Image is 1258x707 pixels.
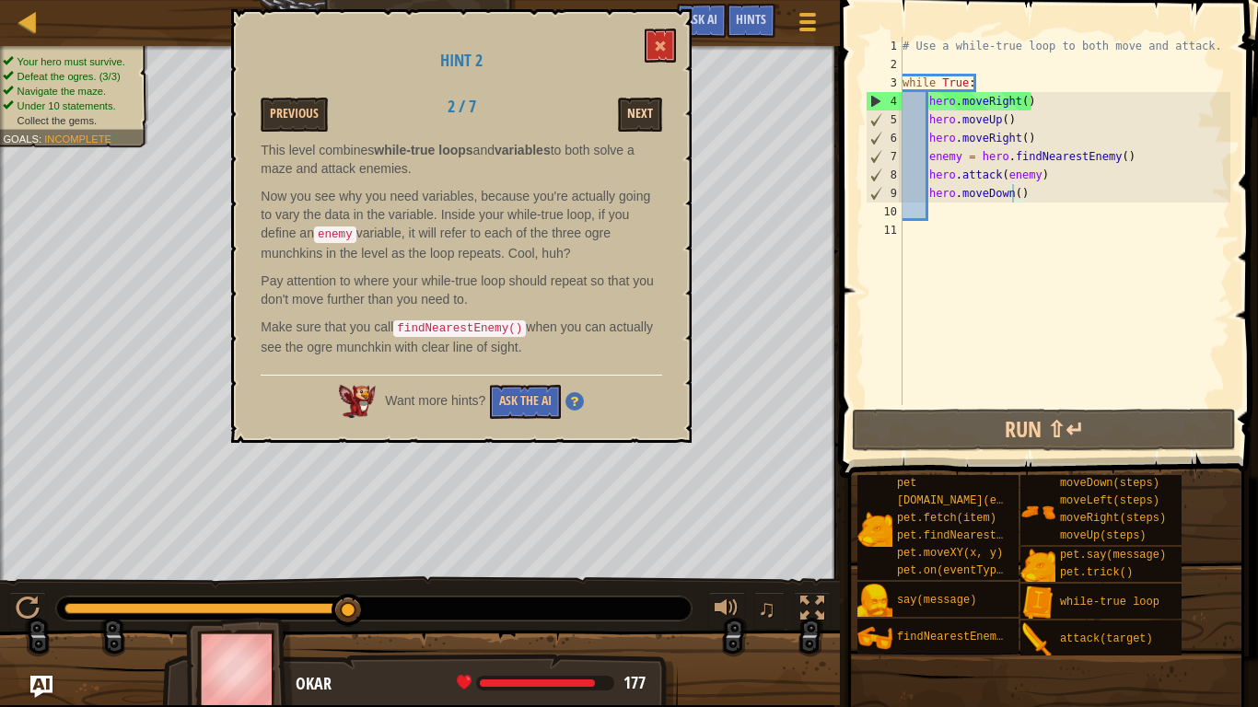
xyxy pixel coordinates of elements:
div: 6 [867,129,903,147]
div: health: 177 / 201 [457,675,646,691]
span: say(message) [897,594,976,607]
div: 2 [866,55,903,74]
span: pet.moveXY(x, y) [897,547,1003,560]
span: pet.findNearestByType(type) [897,529,1076,542]
span: moveUp(steps) [1060,529,1147,542]
span: while-true loop [1060,596,1159,608]
img: portrait.png [857,620,892,655]
span: pet.trick() [1060,566,1133,579]
div: 1 [866,37,903,55]
span: Hints [736,10,766,28]
li: Collect the gems. [3,113,137,128]
span: Navigate the maze. [17,85,107,97]
span: moveLeft(steps) [1060,494,1159,507]
span: pet.say(message) [1060,549,1166,562]
button: ♫ [754,592,786,630]
img: portrait.png [1020,494,1055,529]
button: Next [618,98,662,132]
span: pet.on(eventType, handler) [897,564,1069,577]
span: pet.fetch(item) [897,512,996,525]
span: Hint 2 [440,49,483,72]
span: Under 10 statements. [17,99,116,111]
img: portrait.png [1020,585,1055,620]
div: 5 [867,110,903,129]
div: 8 [867,166,903,184]
span: Want more hints? [385,393,485,408]
code: enemy [314,226,356,243]
strong: while-true loops [374,143,472,157]
span: ♫ [758,595,776,622]
span: Ask AI [686,10,717,28]
button: Show game menu [785,4,831,47]
p: Now you see why you need variables, because you're actually going to vary the data in the variabl... [261,187,662,262]
span: Collect the gems. [17,114,98,126]
code: findNearestEnemy() [393,320,526,337]
img: Hint [565,392,584,411]
span: [DOMAIN_NAME](enemy) [897,494,1030,507]
p: Make sure that you call when you can actually see the ogre munchkin with clear line of sight. [261,318,662,356]
span: Incomplete [44,133,111,145]
span: Goals [3,133,39,145]
button: Ask AI [30,676,52,698]
button: Previous [261,98,328,132]
img: AI [339,385,376,418]
span: moveDown(steps) [1060,477,1159,490]
div: Okar [296,672,659,696]
div: 3 [866,74,903,92]
li: Navigate the maze. [3,84,137,99]
li: Your hero must survive. [3,54,137,69]
span: : [39,133,44,145]
button: Run ⇧↵ [852,409,1236,451]
div: 10 [866,203,903,221]
button: Ask AI [677,4,727,38]
span: 177 [623,671,646,694]
h2: 2 / 7 [404,98,519,116]
span: Defeat the ogres. (3/3) [17,70,121,82]
span: attack(target) [1060,632,1153,645]
p: This level combines and to both solve a maze and attack enemies. [261,141,662,178]
div: 4 [867,92,903,110]
img: portrait.png [1020,622,1055,657]
button: Ask the AI [490,385,561,419]
button: Toggle fullscreen [794,592,831,630]
img: portrait.png [857,584,892,619]
button: Ctrl + P: Play [9,592,46,630]
span: pet [897,477,917,490]
li: Under 10 statements. [3,99,137,113]
img: portrait.png [1020,549,1055,584]
span: moveRight(steps) [1060,512,1166,525]
div: 7 [867,147,903,166]
span: Your hero must survive. [17,55,125,67]
li: Defeat the ogres. [3,69,137,84]
p: Pay attention to where your while-true loop should repeat so that you don't move further than you... [261,272,662,308]
strong: variables [495,143,551,157]
button: Adjust volume [708,592,745,630]
span: findNearestEnemy() [897,631,1017,643]
img: portrait.png [857,512,892,547]
div: 11 [866,221,903,239]
div: 9 [867,184,903,203]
